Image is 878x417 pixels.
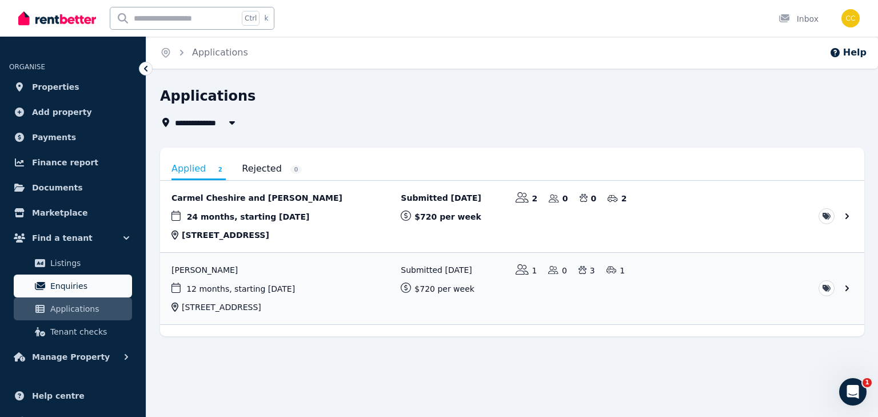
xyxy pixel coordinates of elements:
[9,63,45,71] span: ORGANISE
[14,252,132,275] a: Listings
[32,130,76,144] span: Payments
[264,14,268,23] span: k
[9,201,137,224] a: Marketplace
[14,275,132,297] a: Enquiries
[9,101,137,124] a: Add property
[32,181,83,194] span: Documents
[9,176,137,199] a: Documents
[214,165,226,174] span: 2
[9,345,137,368] button: Manage Property
[779,13,819,25] div: Inbox
[9,151,137,174] a: Finance report
[50,279,127,293] span: Enquiries
[32,389,85,403] span: Help centre
[242,11,260,26] span: Ctrl
[146,37,262,69] nav: Breadcrumb
[841,9,860,27] img: Charles Chaaya
[160,253,864,324] a: View application: Deanna Holloway
[9,227,137,249] button: Find a tenant
[32,350,110,364] span: Manage Property
[863,378,872,387] span: 1
[50,256,127,270] span: Listings
[32,206,87,220] span: Marketplace
[32,231,93,245] span: Find a tenant
[160,181,864,252] a: View application: Carmel Cheshire and Dennis Cheshire
[50,325,127,339] span: Tenant checks
[14,297,132,320] a: Applications
[32,105,92,119] span: Add property
[9,384,137,407] a: Help centre
[242,159,302,178] a: Rejected
[171,159,226,180] a: Applied
[160,87,256,105] h1: Applications
[839,378,867,406] iframe: Intercom live chat
[290,165,302,174] span: 0
[9,76,137,98] a: Properties
[14,320,132,343] a: Tenant checks
[18,10,96,27] img: RentBetter
[9,126,137,149] a: Payments
[192,47,248,58] a: Applications
[829,46,867,59] button: Help
[50,302,127,316] span: Applications
[32,156,98,169] span: Finance report
[32,80,79,94] span: Properties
